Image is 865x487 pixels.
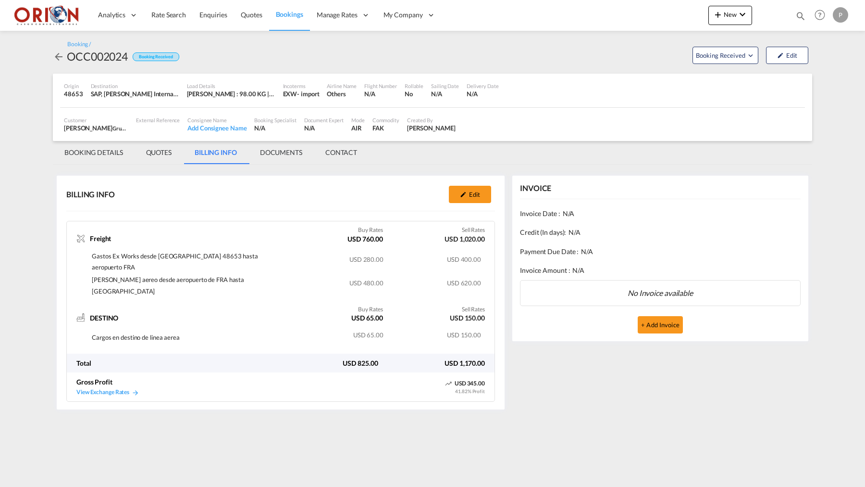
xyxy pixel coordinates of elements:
[66,189,115,200] div: BILLING INFO
[712,9,724,20] md-icon: icon-plus 400-fg
[460,191,467,198] md-icon: icon-pencil
[297,90,319,98] div: - import
[467,82,499,90] div: Delivery Date
[737,9,748,20] md-icon: icon-chevron-down
[812,7,833,24] div: Help
[135,141,183,164] md-tab-item: QUOTES
[183,141,248,164] md-tab-item: BILLING INFO
[76,388,139,396] a: View Exchange Rates
[91,90,179,98] div: SAP, Ramón Villeda Morales International, La Mesa, Honduras, Mexico & Central America, Americas
[358,306,383,314] label: Buy Rates
[455,388,485,395] div: 41.82% Profit
[53,141,369,164] md-pagination-wrapper: Use the left and right arrow keys to navigate between tabs
[563,209,575,218] span: N/A
[581,247,593,256] span: N/A
[187,82,275,90] div: Load Details
[358,226,383,234] label: Buy Rates
[112,124,145,132] span: Grupo Elcatex
[407,124,456,132] div: Juan Lardizabal
[447,279,481,287] span: USD 620.00
[248,141,314,164] md-tab-item: DOCUMENTS
[351,124,365,132] div: AIR
[187,124,247,132] div: Add Consignee Name
[327,82,357,90] div: Airline Name
[351,116,365,124] div: Mode
[407,116,456,124] div: Created By
[364,90,397,98] div: N/A
[283,90,297,98] div: EXW
[572,266,584,275] span: N/A
[383,10,423,20] span: My Company
[64,116,128,124] div: Customer
[283,82,320,90] div: Incoterms
[92,333,180,341] span: Cargos en destino de linea aerea
[445,380,452,387] md-icon: icon-trending-up
[431,82,459,90] div: Sailing Date
[64,124,128,132] div: [PERSON_NAME]
[349,279,383,287] span: USD 480.00
[349,256,383,263] span: USD 280.00
[447,331,481,339] span: USD 150.00
[568,228,581,237] span: N/A
[91,82,179,90] div: Destination
[14,4,79,26] img: 2c36fa60c4e911ed9fceb5e2556746cc.JPG
[467,90,499,98] div: N/A
[520,183,551,193] div: INVOICE
[241,11,262,19] span: Quotes
[447,256,481,263] span: USD 400.00
[187,116,247,124] div: Consignee Name
[520,242,801,261] div: Payment Due Date :
[450,313,485,325] div: USD 150.00
[10,10,220,20] body: Rich Text Editor, editor4
[353,331,383,339] span: USD 65.00
[520,204,801,223] div: Invoice Date :
[431,90,459,98] div: N/A
[136,116,180,124] div: External Reference
[795,11,806,25] div: icon-magnify
[132,389,139,397] md-icon: icon-arrow-right
[64,90,83,98] div: 48653
[449,186,491,203] button: icon-pencilEdit
[276,10,303,18] span: Bookings
[462,226,485,234] label: Sell Rates
[437,380,485,388] div: USD 345.00
[90,313,118,323] span: DESTINO
[254,124,296,132] div: N/A
[327,90,357,98] div: Others
[53,141,135,164] md-tab-item: BOOKING DETAILS
[53,49,67,64] div: icon-arrow-left
[692,47,758,64] button: Open demo menu
[67,40,91,49] div: Booking /
[281,359,388,368] div: USD 825.00
[405,82,423,90] div: Rollable
[364,82,397,90] div: Flight Number
[304,124,344,132] div: N/A
[133,52,179,62] div: Booking Received
[638,316,683,333] button: + Add Invoice
[520,280,801,306] div: No Invoice available
[254,116,296,124] div: Booking Specialist
[67,49,128,64] div: OCC002024
[199,11,227,19] span: Enquiries
[777,52,784,59] md-icon: icon-pencil
[151,11,186,19] span: Rate Search
[388,359,495,368] div: USD 1,170.00
[187,90,275,98] div: [PERSON_NAME] : 98.00 KG | Volumetric Wt : 51.52 KG | Chargeable Wt : 98.00 KG
[372,116,399,124] div: Commodity
[304,116,344,124] div: Document Expert
[53,51,64,63] md-icon: icon-arrow-left
[347,234,383,246] div: USD 760.00
[67,359,281,368] div: Total
[712,11,748,18] span: New
[520,223,801,242] div: Credit (In days):
[708,6,752,25] button: icon-plus 400-fgNewicon-chevron-down
[812,7,828,23] span: Help
[405,90,423,98] div: No
[833,7,848,23] div: P
[314,141,369,164] md-tab-item: CONTACT
[76,377,112,387] div: Gross Profit
[90,234,111,243] span: Freight
[92,252,258,271] span: Gastos Ex Works desde [GEOGRAPHIC_DATA] 48653 hasta aeropuerto FRA
[520,261,801,280] div: Invoice Amount :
